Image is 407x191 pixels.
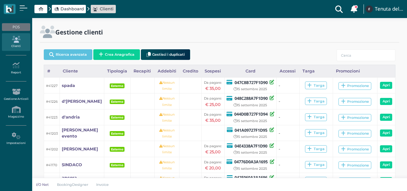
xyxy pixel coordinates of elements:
[46,100,58,104] small: #41226
[235,95,268,101] b: 048C288A7F1D90
[276,78,299,93] td: -
[204,81,222,85] small: Da pagare:
[62,128,98,138] b: [PERSON_NAME] evento
[159,160,175,170] small: Nessun limite
[44,65,60,77] div: #
[204,112,222,117] small: Da pagare:
[36,182,49,187] p: I/O Net
[380,161,392,168] a: Apri
[159,81,175,91] small: Nessun limite
[276,93,299,109] td: -
[92,182,113,187] a: Invoice
[341,163,369,168] div: Promozione
[224,65,276,77] div: Card
[234,150,267,155] small: 15 settembre 2025
[341,147,369,152] div: Promozione
[159,128,175,138] small: Nessun limite
[62,114,80,120] a: d'andria
[46,84,58,88] small: #41227
[380,98,392,105] a: Apri
[55,29,103,35] h2: Gestione clienti
[307,99,324,104] div: Targa
[341,83,369,88] div: Promozione
[62,162,82,168] a: SINDACO
[337,49,395,61] input: Cerca
[204,117,223,123] div: € 35,00
[62,83,75,88] b: spada
[333,65,377,77] div: Promozioni
[2,103,30,121] a: Magazzino
[365,1,403,17] a: ... Tenuta del Barco
[111,84,123,88] b: Esterno
[234,87,267,91] small: 15 settembre 2025
[154,65,180,77] div: Addebiti
[299,65,333,77] div: Targa
[307,162,324,167] div: Targa
[276,141,299,157] td: -
[46,147,58,151] small: #41202
[307,83,324,88] div: Targa
[276,173,299,188] td: -
[62,98,102,104] a: d'[PERSON_NAME]
[341,99,369,104] div: Promozione
[62,175,98,186] b: ancora [PERSON_NAME]
[375,6,403,12] h4: Tenuta del Barco
[62,99,102,104] b: d'[PERSON_NAME]
[234,111,268,117] b: 044D0B727F1D94
[53,182,92,187] a: BookingDesigner
[235,143,267,149] b: 04E4338A7F1D90
[204,160,222,164] small: Da pagare:
[93,6,114,12] a: Clienti
[204,149,223,155] div: € 25,00
[2,130,30,148] a: Impostazioni
[104,65,130,77] div: Tipologia
[361,171,402,186] iframe: Help widget launcher
[307,147,324,151] div: Targa
[159,144,175,154] small: Nessun limite
[60,65,104,77] div: Cliente
[60,6,84,12] span: Dashboard
[159,112,175,123] small: Nessun limite
[204,165,223,171] div: € 20,00
[276,65,299,77] div: Accessi
[204,144,222,148] small: Da pagare:
[2,23,30,31] div: POS
[159,96,175,107] small: Nessun limite
[62,127,102,139] a: [PERSON_NAME] evento
[234,119,267,123] small: 15 settembre 2025
[234,135,267,139] small: 15 settembre 2025
[380,129,392,137] a: Apri
[204,101,223,108] div: € 25,00
[341,131,369,136] div: Promozione
[111,148,123,151] b: Esterno
[100,6,114,12] span: Clienti
[130,65,154,77] div: Recapiti
[62,175,102,187] a: ancora [PERSON_NAME]
[235,80,268,85] b: 047C8B727F1D90
[235,127,267,133] b: 041A09727F1D95
[62,115,80,119] b: d'andria
[141,49,190,60] button: Gestisci i duplicati
[54,6,84,12] a: Dashboard
[93,49,140,60] button: Crea Anagrafica
[276,157,299,173] td: -
[204,176,222,180] small: Da pagare:
[62,146,98,152] a: [PERSON_NAME]
[234,167,267,171] small: 15 settembre 2025
[6,5,13,13] img: logo
[46,163,57,167] small: #41170
[111,132,123,135] b: Esterno
[44,49,92,60] button: Ricerca avanzata
[201,65,224,77] div: Sospesi
[380,114,392,121] a: Apri
[62,162,82,167] b: SINDACO
[2,59,30,77] a: Report
[204,85,223,91] div: € 35,00
[365,5,373,13] img: ...
[46,131,58,136] small: #41203
[111,163,123,167] b: Esterno
[2,86,30,103] a: Gestione Articoli
[180,65,202,77] div: Credito
[380,145,392,152] a: Apri
[2,33,30,51] a: Clienti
